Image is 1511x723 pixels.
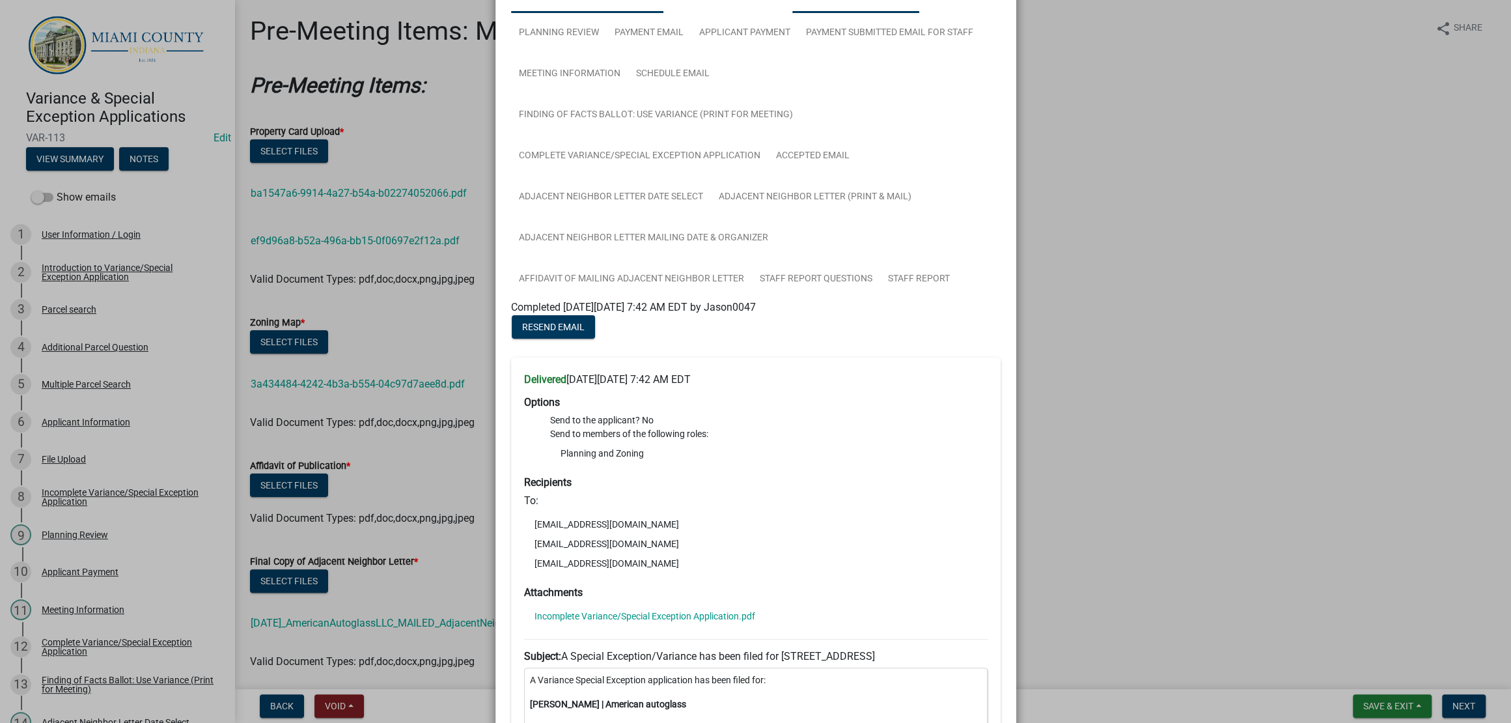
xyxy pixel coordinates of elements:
button: Resend Email [512,315,595,339]
strong: [PERSON_NAME] | American autoglass [530,699,686,709]
strong: Options [524,396,560,408]
strong: Subject: [524,650,561,662]
a: Adjacent Neighbor Letter Mailing Date & Organizer [511,218,776,259]
strong: Delivered [524,373,566,386]
a: Applicant Payment [691,12,798,54]
p: A Variance Special Exception application has been filed for: [530,673,982,687]
a: Meeting Information [511,53,628,95]
a: Complete Variance/Special Exception Application [511,135,768,177]
li: [EMAIL_ADDRESS][DOMAIN_NAME] [524,534,988,554]
a: Payment Email [607,12,691,54]
li: Send to the applicant? No [550,414,988,427]
span: Completed [DATE][DATE] 7:42 AM EDT by Jason0047 [511,301,756,313]
a: Staff Report Questions [752,259,880,300]
a: Adjacent Neighbor Letter (Print & Mail) [711,177,919,218]
a: Schedule Email [628,53,717,95]
a: Planning Review [511,12,607,54]
a: Finding of Facts Ballot: Use Variance (Print for Meeting) [511,94,801,136]
a: Payment Submitted Email for Staff [798,12,981,54]
a: Adjacent Neighbor Letter Date Select [511,177,711,218]
span: Resend Email [522,322,585,332]
a: Incomplete Variance/Special Exception Application.pdf [534,612,755,621]
strong: Attachments [524,586,583,599]
a: Staff Report [880,259,958,300]
h6: [DATE][DATE] 7:42 AM EDT [524,373,988,386]
h6: To: [524,494,988,507]
li: [EMAIL_ADDRESS][DOMAIN_NAME] [524,554,988,573]
li: Planning and Zoning [550,444,988,463]
li: Send to members of the following roles: [550,427,988,466]
strong: Recipients [524,476,572,489]
h6: A Special Exception/Variance has been filed for [STREET_ADDRESS] [524,650,988,662]
a: Affidavit of Mailing Adjacent Neighbor Letter [511,259,752,300]
li: [EMAIL_ADDRESS][DOMAIN_NAME] [524,515,988,534]
a: Accepted Email [768,135,857,177]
